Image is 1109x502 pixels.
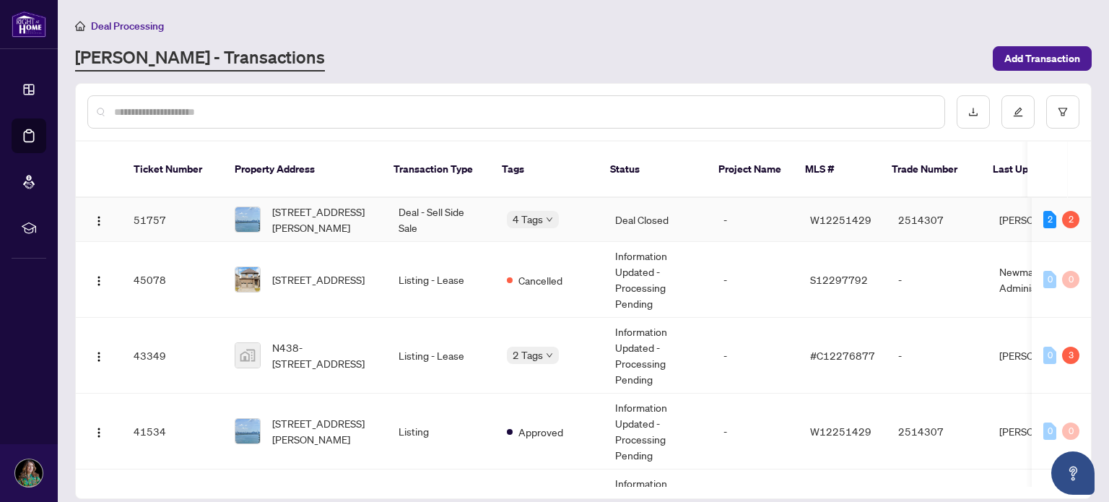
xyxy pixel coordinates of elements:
[122,394,223,469] td: 41534
[235,267,260,292] img: thumbnail-img
[1043,211,1056,228] div: 2
[93,275,105,287] img: Logo
[93,427,105,438] img: Logo
[810,213,871,226] span: W12251429
[387,318,495,394] td: Listing - Lease
[1001,95,1035,129] button: edit
[604,242,712,318] td: Information Updated - Processing Pending
[75,21,85,31] span: home
[122,198,223,242] td: 51757
[122,142,223,198] th: Ticket Number
[513,347,543,363] span: 2 Tags
[880,142,981,198] th: Trade Number
[887,394,988,469] td: 2514307
[810,273,868,286] span: S12297792
[490,142,599,198] th: Tags
[223,142,382,198] th: Property Address
[75,46,325,72] a: [PERSON_NAME] - Transactions
[1058,107,1068,117] span: filter
[604,394,712,469] td: Information Updated - Processing Pending
[1043,423,1056,440] div: 0
[387,242,495,318] td: Listing - Lease
[87,344,110,367] button: Logo
[887,242,988,318] td: -
[968,107,978,117] span: download
[235,343,260,368] img: thumbnail-img
[272,204,375,235] span: [STREET_ADDRESS][PERSON_NAME]
[1062,347,1079,364] div: 3
[712,318,799,394] td: -
[988,318,1096,394] td: [PERSON_NAME]
[810,349,875,362] span: #C12276877
[272,272,365,287] span: [STREET_ADDRESS]
[87,420,110,443] button: Logo
[15,459,43,487] img: Profile Icon
[518,272,562,288] span: Cancelled
[957,95,990,129] button: download
[988,242,1096,318] td: Newmarket Administrator
[604,198,712,242] td: Deal Closed
[546,216,553,223] span: down
[387,394,495,469] td: Listing
[93,351,105,363] img: Logo
[235,419,260,443] img: thumbnail-img
[387,198,495,242] td: Deal - Sell Side Sale
[712,242,799,318] td: -
[518,424,563,440] span: Approved
[1046,95,1079,129] button: filter
[887,198,988,242] td: 2514307
[1013,107,1023,117] span: edit
[87,268,110,291] button: Logo
[1062,423,1079,440] div: 0
[1062,271,1079,288] div: 0
[272,415,375,447] span: [STREET_ADDRESS][PERSON_NAME]
[272,339,375,371] span: N438-[STREET_ADDRESS]
[712,394,799,469] td: -
[12,11,46,38] img: logo
[1062,211,1079,228] div: 2
[793,142,880,198] th: MLS #
[513,211,543,228] span: 4 Tags
[604,318,712,394] td: Information Updated - Processing Pending
[887,318,988,394] td: -
[707,142,793,198] th: Project Name
[382,142,490,198] th: Transaction Type
[93,215,105,227] img: Logo
[988,394,1096,469] td: [PERSON_NAME]
[122,318,223,394] td: 43349
[235,207,260,232] img: thumbnail-img
[91,20,164,33] span: Deal Processing
[546,352,553,359] span: down
[993,46,1092,71] button: Add Transaction
[87,208,110,231] button: Logo
[712,198,799,242] td: -
[981,142,1090,198] th: Last Updated By
[1004,47,1080,70] span: Add Transaction
[599,142,707,198] th: Status
[122,242,223,318] td: 45078
[1051,451,1095,495] button: Open asap
[1043,347,1056,364] div: 0
[1043,271,1056,288] div: 0
[988,198,1096,242] td: [PERSON_NAME]
[810,425,871,438] span: W12251429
